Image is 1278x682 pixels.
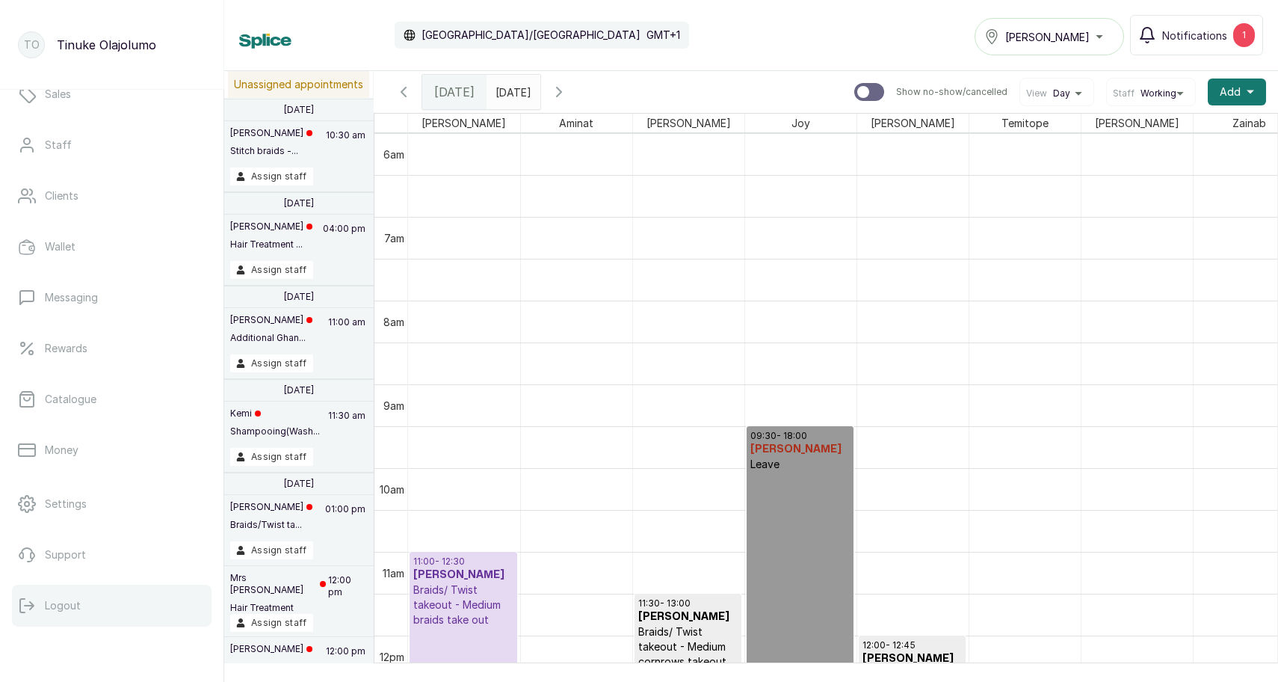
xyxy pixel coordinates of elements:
[284,478,314,490] p: [DATE]
[12,175,212,217] a: Clients
[998,114,1052,132] span: Temitope
[413,627,513,673] p: Checked In
[380,398,407,414] div: 9am
[230,408,320,420] p: Kemi
[326,572,368,614] p: 12:00 pm
[230,661,312,673] p: Cornrow without...
[284,291,314,303] p: [DATE]
[1026,87,1047,99] span: View
[324,127,368,168] p: 10:30 am
[230,572,326,596] p: Mrs [PERSON_NAME]
[326,314,368,354] p: 11:00 am
[638,624,738,669] p: Braids/ Twist takeout - Medium cornrows takeout
[230,221,312,233] p: [PERSON_NAME]
[12,277,212,319] a: Messaging
[12,534,212,576] a: Support
[230,501,312,513] p: [PERSON_NAME]
[638,597,738,609] p: 11:30 - 13:00
[638,609,738,624] h3: [PERSON_NAME]
[1005,29,1090,45] span: [PERSON_NAME]
[230,168,313,185] button: Assign staff
[377,482,407,497] div: 10am
[975,18,1124,55] button: [PERSON_NAME]
[1229,114,1269,132] span: Zainab
[413,568,513,583] h3: [PERSON_NAME]
[750,457,850,472] p: Leave
[57,36,156,54] p: Tinuke Olajolumo
[1162,28,1227,43] span: Notifications
[45,138,72,153] p: Staff
[230,127,312,139] p: [PERSON_NAME]
[750,442,850,457] h3: [PERSON_NAME]
[434,83,475,101] span: [DATE]
[230,643,312,655] p: [PERSON_NAME]
[45,290,98,305] p: Messaging
[230,239,312,251] p: Hair Treatment ...
[862,639,962,651] p: 12:00 - 12:45
[24,37,40,52] p: TO
[284,384,314,396] p: [DATE]
[868,114,958,132] span: [PERSON_NAME]
[862,651,962,666] h3: [PERSON_NAME]
[1113,87,1135,99] span: Staff
[1026,87,1087,99] button: ViewDay
[380,314,407,330] div: 8am
[1220,85,1241,99] span: Add
[230,426,320,437] p: Shampooing(Wash...
[45,598,81,613] p: Logout
[12,124,212,166] a: Staff
[45,341,87,356] p: Rewards
[230,354,313,372] button: Assign staff
[323,501,368,541] p: 01:00 pm
[1113,87,1189,99] button: StaffWorking
[643,114,734,132] span: [PERSON_NAME]
[12,73,212,115] a: Sales
[230,602,326,614] p: Hair Treatment
[230,314,312,326] p: [PERSON_NAME]
[230,519,312,531] p: Braids/Twist ta...
[413,583,513,627] p: Braids/ Twist takeout - Medium braids take out
[228,71,369,98] p: Unassigned appointments
[321,221,368,261] p: 04:00 pm
[45,443,78,458] p: Money
[12,429,212,471] a: Money
[230,332,312,344] p: Additional Ghan...
[646,28,680,43] p: GMT+1
[12,328,212,369] a: Rewards
[12,226,212,268] a: Wallet
[230,448,313,466] button: Assign staff
[12,585,212,627] button: Logout
[1233,23,1255,47] div: 1
[556,114,596,132] span: Aminat
[12,483,212,525] a: Settings
[422,75,487,109] div: [DATE]
[1208,79,1266,105] button: Add
[1092,114,1182,132] span: [PERSON_NAME]
[788,114,813,132] span: Joy
[750,430,850,442] p: 09:30 - 18:00
[284,197,314,209] p: [DATE]
[45,392,96,407] p: Catalogue
[422,28,640,43] p: [GEOGRAPHIC_DATA]/[GEOGRAPHIC_DATA]
[45,547,86,562] p: Support
[230,145,312,157] p: Stitch braids -...
[230,614,313,632] button: Assign staff
[230,541,313,559] button: Assign staff
[12,378,212,420] a: Catalogue
[419,114,509,132] span: [PERSON_NAME]
[413,556,513,568] p: 11:00 - 12:30
[1053,87,1070,99] span: Day
[45,87,71,102] p: Sales
[381,230,407,246] div: 7am
[1130,15,1263,55] button: Notifications1
[284,104,314,116] p: [DATE]
[380,147,407,162] div: 6am
[896,86,1007,98] p: Show no-show/cancelled
[1140,87,1176,99] span: Working
[377,649,407,665] div: 12pm
[380,565,407,581] div: 11am
[45,497,87,512] p: Settings
[45,188,78,203] p: Clients
[230,261,313,279] button: Assign staff
[326,408,368,448] p: 11:30 am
